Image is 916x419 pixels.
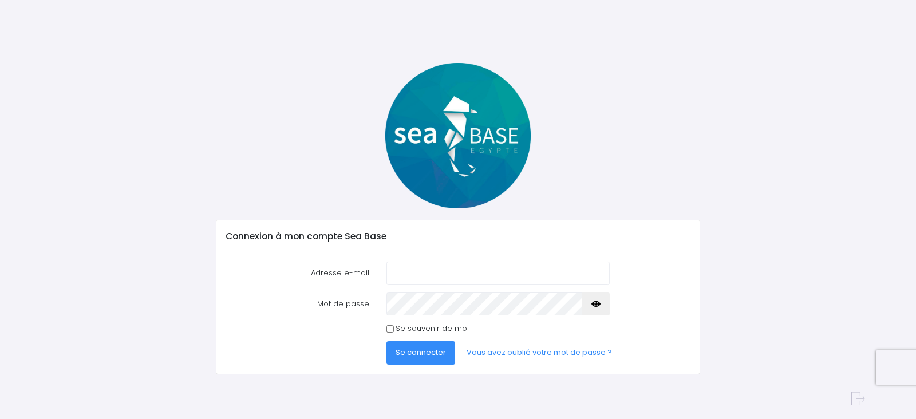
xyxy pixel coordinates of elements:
label: Se souvenir de moi [396,323,469,334]
button: Se connecter [386,341,455,364]
label: Mot de passe [218,292,378,315]
label: Adresse e-mail [218,262,378,284]
span: Se connecter [396,347,446,358]
a: Vous avez oublié votre mot de passe ? [457,341,621,364]
div: Connexion à mon compte Sea Base [216,220,699,252]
